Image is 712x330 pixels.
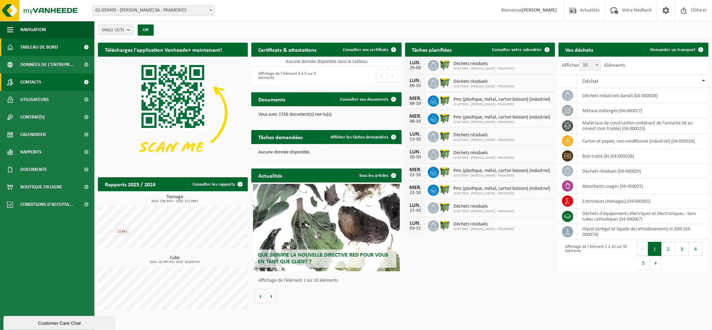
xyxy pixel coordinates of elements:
[454,115,551,120] span: Pmc (plastique, métal, carton boisson) (industriel)
[454,120,551,124] span: 10-877803 - [PERSON_NAME] - FRAMERIES
[335,92,401,106] a: Consulter vos documents
[454,85,515,89] span: 10-877803 - [PERSON_NAME] - FRAMERIES
[454,102,551,107] span: 10-877803 - [PERSON_NAME] - FRAMERIES
[20,178,62,196] span: Boutique en ligne
[20,143,42,161] span: Rapports
[251,130,310,144] h2: Tâches demandées
[454,192,551,196] span: 10-877803 - [PERSON_NAME] - FRAMERIES
[650,256,661,270] button: Next
[20,126,46,143] span: Calendrier
[409,221,423,226] div: LUN.
[20,161,47,178] span: Documents
[255,289,266,303] button: Vorige
[409,119,423,124] div: 08-10
[559,43,600,56] h2: Vos déchets
[439,59,451,71] img: WB-1100-HPE-GN-50
[522,8,557,13] strong: [PERSON_NAME]
[251,168,289,182] h2: Actualités
[409,226,423,231] div: 03-11
[454,222,515,227] span: Déchets résiduels
[650,48,696,52] span: Demander un transport
[562,241,630,271] div: Affichage de l'élément 1 à 10 sur 45 éléments
[101,195,248,203] h3: Tonnage
[187,177,247,191] a: Consulter les rapports
[251,43,323,56] h2: Certificats & attestations
[454,61,515,67] span: Déchets résiduels
[115,28,124,32] count: (3/3)
[454,67,515,71] span: 10-877803 - [PERSON_NAME] - FRAMERIES
[454,204,515,209] span: Déchets résiduels
[454,79,515,85] span: Déchets résiduels
[439,219,451,231] img: WB-1100-HPE-GN-50
[439,166,451,178] img: WB-1100-HPE-GN-50
[409,191,423,195] div: 22-10
[637,256,650,270] button: 5
[138,24,154,36] button: OK
[439,112,451,124] img: WB-1100-HPE-GN-50
[258,112,394,117] p: Vous avez 1556 document(s) non lu(s).
[454,97,551,102] span: Pmc (plastique, métal, carton boisson) (industriel)
[405,43,459,56] h2: Tâches planifiées
[409,173,423,178] div: 22-10
[409,60,423,66] div: LUN.
[20,73,41,91] span: Contacts
[454,132,515,138] span: Déchets résiduels
[454,174,551,178] span: 10-877803 - [PERSON_NAME] - FRAMERIES
[376,69,387,83] button: Previous
[101,260,248,264] span: 2024: 18,700 m3 - 2025: 28,600 m3
[439,77,451,88] img: WB-1100-HPE-GN-50
[354,168,401,182] a: Tous les articles
[577,224,709,239] td: glycol (antigel et liquide de refroidissement) in 200l (04-000074)
[454,227,515,231] span: 10-877803 - [PERSON_NAME] - FRAMERIES
[454,168,551,174] span: Pmc (plastique, métal, carton boisson) (industriel)
[258,252,389,265] span: Que signifie la nouvelle directive RED pour vous en tant que client ?
[648,242,662,256] button: 1
[577,164,709,179] td: déchets résiduels (04-000029)
[101,256,248,264] h3: Cube
[409,96,423,101] div: MER.
[266,289,277,303] button: Volgende
[454,138,515,142] span: 10-877803 - [PERSON_NAME] - FRAMERIES
[562,63,625,68] label: Afficher éléments
[98,57,248,169] img: Download de VHEPlus App
[439,130,451,142] img: WB-1100-HPE-GN-50
[92,5,215,16] span: 01-059492 - LEBRUN - NIMY SA - FRAMERIES
[582,79,598,84] span: Déchet
[101,200,248,203] span: 2024: 258,343 t - 2025: 172,398 t
[20,196,73,213] span: Conditions d'accepta...
[338,43,401,57] a: Consulter vos certificats
[637,242,648,256] button: Previous
[409,78,423,84] div: LUN.
[93,6,214,15] span: 01-059492 - LEBRUN - NIMY SA - FRAMERIES
[577,118,709,134] td: matériaux de construction contenant de l'amiante lié au ciment (non friable) (04-000023)
[454,209,515,214] span: 10-877803 - [PERSON_NAME] - FRAMERIES
[20,108,44,126] span: Contrat(s)
[577,209,709,224] td: déchets d'équipements électriques et électroniques - Sans tubes cathodiques (04-000067)
[98,24,134,35] button: Site(s)(3/3)
[486,43,554,57] a: Consulter votre calendrier
[255,68,323,84] div: Affichage de l'élément 0 à 0 sur 0 éléments
[331,135,389,139] span: Afficher les tâches demandées
[102,25,124,35] span: Site(s)
[577,149,709,164] td: bois traité (B) (04-000028)
[409,84,423,88] div: 06-10
[645,43,708,57] a: Demander un transport
[20,38,58,56] span: Tableau de bord
[343,48,389,52] span: Consulter vos certificats
[251,92,292,106] h2: Documents
[115,228,129,236] div: 17,66 t
[409,137,423,142] div: 13-10
[325,130,401,144] a: Afficher les tâches demandées
[3,315,117,330] iframe: chat widget
[387,69,398,83] button: Next
[454,156,515,160] span: 10-877803 - [PERSON_NAME] - FRAMERIES
[409,149,423,155] div: LUN.
[439,94,451,106] img: WB-1100-HPE-GN-50
[580,60,601,71] span: 10
[454,186,551,192] span: Pmc (plastique, métal, carton boisson) (industriel)
[20,91,49,108] span: Utilisateurs
[409,131,423,137] div: LUN.
[675,242,689,256] button: 3
[20,56,74,73] span: Données de l'entrepr...
[439,148,451,160] img: WB-1100-HPE-GN-50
